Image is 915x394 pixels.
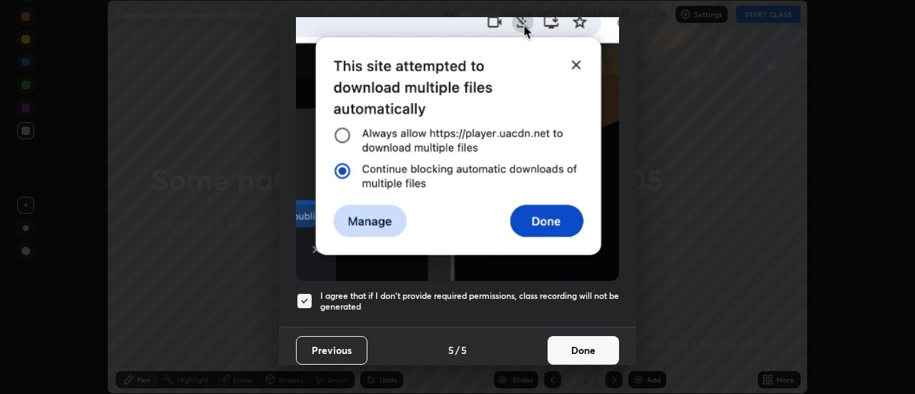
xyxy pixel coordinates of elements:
h4: / [455,343,460,358]
h4: 5 [448,343,454,358]
h5: I agree that if I don't provide required permissions, class recording will not be generated [320,290,619,312]
button: Previous [296,336,367,365]
button: Done [548,336,619,365]
h4: 5 [461,343,467,358]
